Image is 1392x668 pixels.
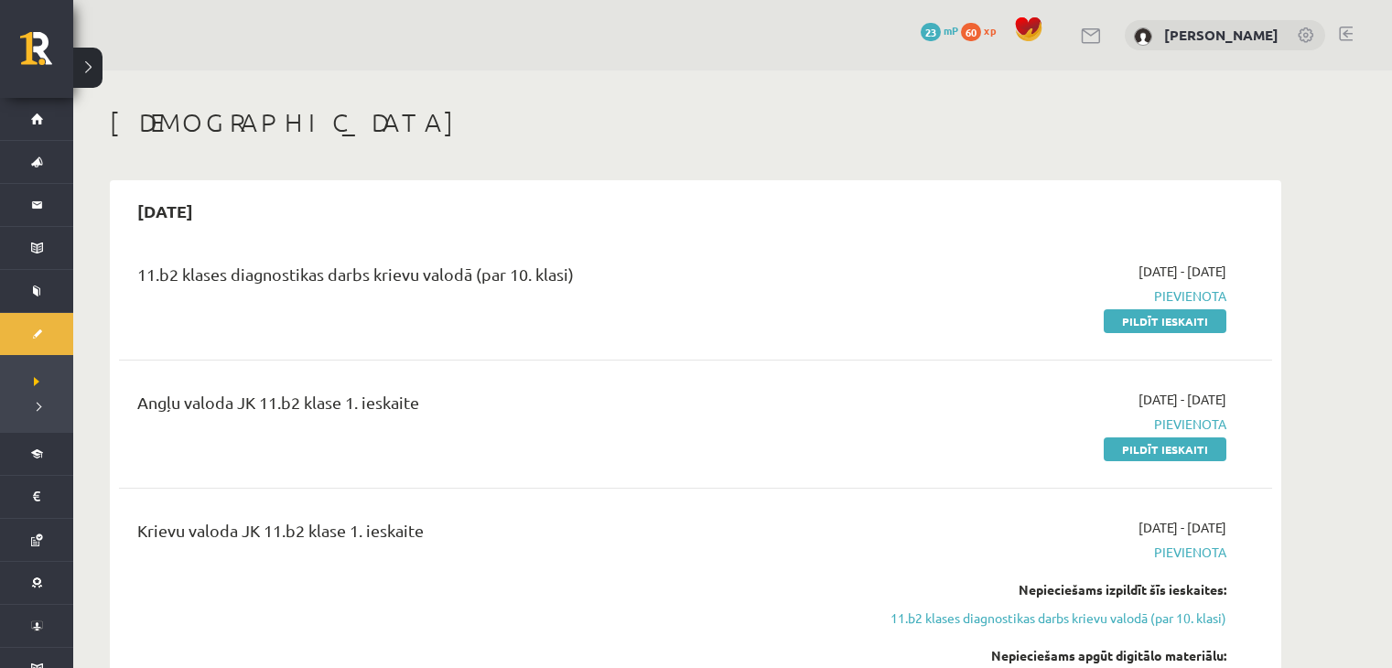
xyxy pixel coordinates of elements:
[984,23,996,38] span: xp
[137,262,854,296] div: 11.b2 klases diagnostikas darbs krievu valodā (par 10. klasi)
[1138,518,1226,537] span: [DATE] - [DATE]
[961,23,981,41] span: 60
[1138,390,1226,409] span: [DATE] - [DATE]
[881,580,1226,599] div: Nepieciešams izpildīt šīs ieskaites:
[921,23,941,41] span: 23
[1104,309,1226,333] a: Pildīt ieskaiti
[944,23,958,38] span: mP
[137,390,854,424] div: Angļu valoda JK 11.b2 klase 1. ieskaite
[1164,26,1279,44] a: [PERSON_NAME]
[137,518,854,552] div: Krievu valoda JK 11.b2 klase 1. ieskaite
[881,646,1226,665] div: Nepieciešams apgūt digitālo materiālu:
[921,23,958,38] a: 23 mP
[20,32,73,78] a: Rīgas 1. Tālmācības vidusskola
[881,415,1226,434] span: Pievienota
[881,543,1226,562] span: Pievienota
[881,609,1226,628] a: 11.b2 klases diagnostikas darbs krievu valodā (par 10. klasi)
[1134,27,1152,46] img: Elizabete Melngalve
[1104,437,1226,461] a: Pildīt ieskaiti
[1138,262,1226,281] span: [DATE] - [DATE]
[110,107,1281,138] h1: [DEMOGRAPHIC_DATA]
[119,189,211,232] h2: [DATE]
[881,286,1226,306] span: Pievienota
[961,23,1005,38] a: 60 xp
